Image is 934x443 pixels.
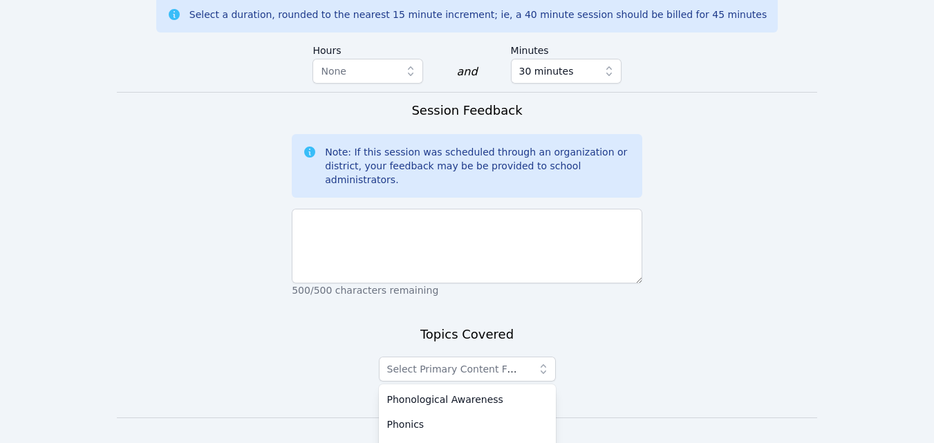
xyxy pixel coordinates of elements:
[189,8,767,21] div: Select a duration, rounded to the nearest 15 minute increment; ie, a 40 minute session should be ...
[312,59,423,84] button: None
[387,393,503,406] span: Phonological Awareness
[312,38,423,59] label: Hours
[511,38,622,59] label: Minutes
[387,417,424,431] span: Phonics
[456,64,477,80] div: and
[411,101,522,120] h3: Session Feedback
[325,145,631,187] div: Note: If this session was scheduled through an organization or district, your feedback may be be ...
[387,364,530,375] span: Select Primary Content Focus
[420,325,514,344] h3: Topics Covered
[321,66,346,77] span: None
[519,63,574,79] span: 30 minutes
[292,283,642,297] p: 500/500 characters remaining
[511,59,622,84] button: 30 minutes
[379,357,556,381] button: Select Primary Content Focus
